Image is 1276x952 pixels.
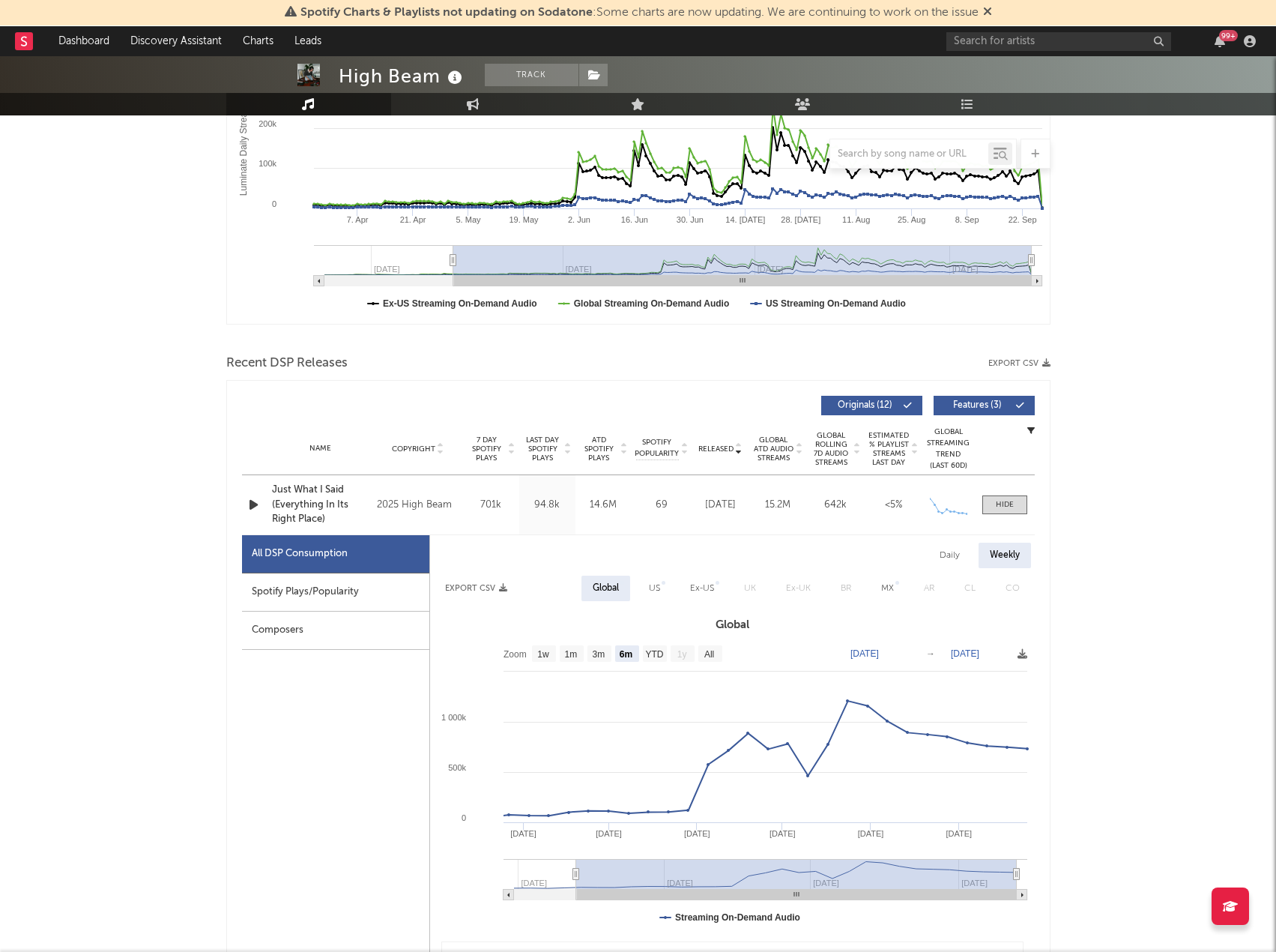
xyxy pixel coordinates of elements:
[504,649,527,660] text: Zoom
[766,298,906,309] text: US Streaming On-Demand Audio
[592,649,605,660] text: 3m
[232,26,284,56] a: Charts
[523,498,572,513] div: 94.8k
[704,649,713,660] text: All
[399,215,426,224] text: 21. Apr
[821,396,922,415] button: Originals(12)
[48,26,120,56] a: Dashboard
[926,427,971,472] div: Global Streaming Trend (Last 60D)
[979,543,1031,568] div: Weekly
[252,545,348,563] div: All DSP Consumption
[781,215,820,224] text: 28. [DATE]
[467,498,515,513] div: 701k
[645,649,663,660] text: YTD
[675,912,800,923] text: Streaming On-Demand Audio
[242,573,429,612] div: Spotify Plays/Popularity
[620,215,647,224] text: 16. Jun
[272,483,370,527] a: Just What I Said (Everything In Its Right Place)
[242,612,429,650] div: Composers
[300,7,593,19] span: Spotify Charts & Playlists not updating on Sodatone
[831,401,900,410] span: Originals ( 12 )
[725,215,765,224] text: 14. [DATE]
[695,498,746,513] div: [DATE]
[242,535,429,573] div: All DSP Consumption
[573,298,729,309] text: Global Streaming On-Demand Audio
[227,24,1050,324] svg: Luminate Daily Consumption
[377,496,459,514] div: 2025 High Beam
[485,64,578,86] button: Track
[441,713,466,722] text: 1 000k
[898,215,925,224] text: 25. Aug
[1008,215,1036,224] text: 22. Sep
[461,813,465,822] text: 0
[567,215,590,224] text: 2. Jun
[928,543,971,568] div: Daily
[467,436,507,463] span: 7 Day Spotify Plays
[226,355,348,373] span: Recent DSP Releases
[238,100,249,196] text: Luminate Daily Streams
[676,215,703,224] text: 30. Jun
[1219,30,1238,41] div: 99 +
[943,401,1012,410] span: Features ( 3 )
[523,436,563,463] span: Last Day Spotify Plays
[988,359,1050,368] button: Export CSV
[564,649,577,660] text: 1m
[579,436,619,463] span: ATD Spotify Plays
[284,26,332,56] a: Leads
[258,119,276,128] text: 200k
[392,445,435,454] span: Copyright
[946,32,1171,51] input: Search for artists
[753,436,794,463] span: Global ATD Audio Streams
[769,829,795,838] text: [DATE]
[951,648,979,659] text: [DATE]
[430,616,1035,634] h3: Global
[635,437,679,460] span: Spotify Popularity
[537,649,549,660] text: 1w
[383,298,537,309] text: Ex-US Streaming On-Demand Audio
[300,7,979,19] span: : Some charts are now updating. We are continuing to work on the issue
[684,829,710,838] text: [DATE]
[346,215,368,224] text: 7. Apr
[753,498,803,513] div: 15.2M
[690,579,714,597] div: Ex-US
[830,148,988,160] input: Search by song name or URL
[649,579,660,597] div: US
[857,829,883,838] text: [DATE]
[868,498,919,513] div: <5%
[619,649,632,660] text: 6m
[811,431,852,467] span: Global Rolling 7D Audio Streams
[339,64,466,88] div: High Beam
[811,498,861,513] div: 642k
[842,215,870,224] text: 11. Aug
[596,829,622,838] text: [DATE]
[445,584,507,593] button: Export CSV
[271,199,276,208] text: 0
[120,26,232,56] a: Discovery Assistant
[983,7,992,19] span: Dismiss
[272,443,370,454] div: Name
[448,763,466,772] text: 500k
[593,579,619,597] div: Global
[881,579,894,597] div: MX
[1215,35,1225,47] button: 99+
[579,498,628,513] div: 14.6M
[850,648,879,659] text: [DATE]
[456,215,481,224] text: 5. May
[698,445,734,454] span: Released
[635,498,688,513] div: 69
[510,829,536,838] text: [DATE]
[946,829,972,838] text: [DATE]
[955,215,979,224] text: 8. Sep
[926,648,935,659] text: →
[677,649,686,660] text: 1y
[868,431,910,467] span: Estimated % Playlist Streams Last Day
[934,396,1035,415] button: Features(3)
[509,215,539,224] text: 19. May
